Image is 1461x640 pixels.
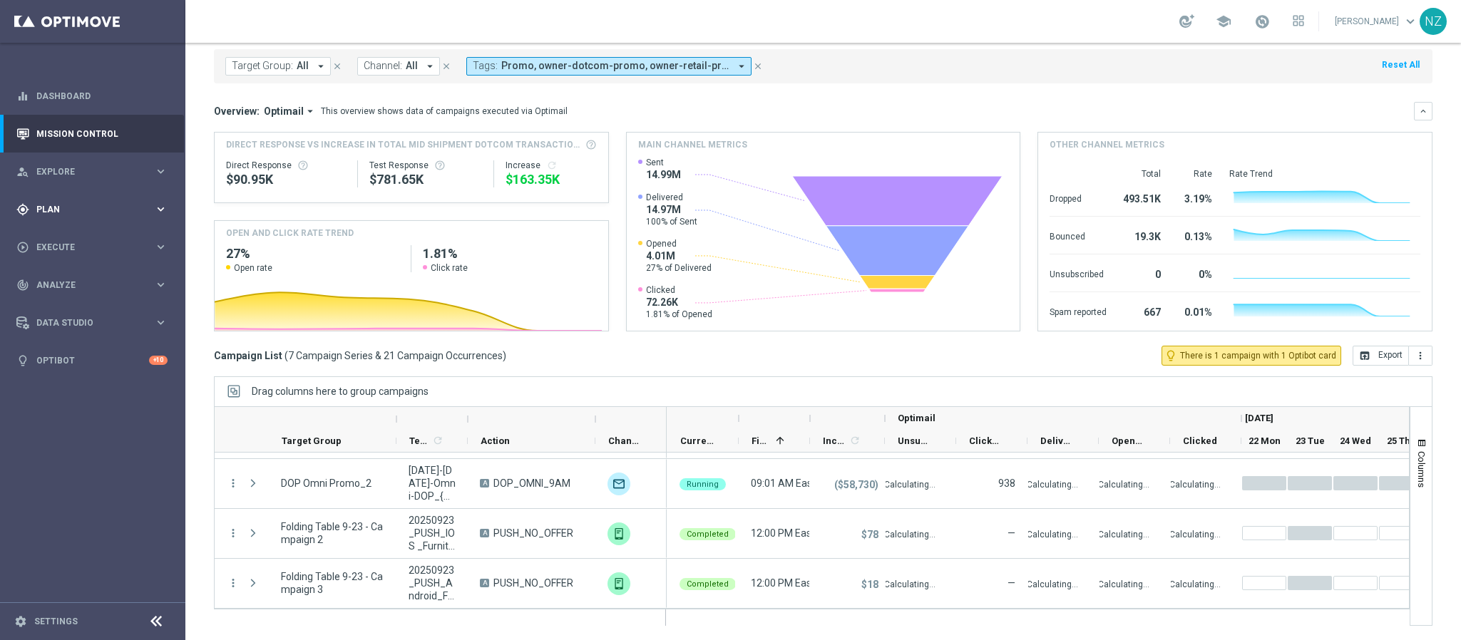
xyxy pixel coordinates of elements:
[440,58,453,74] button: close
[16,77,168,115] div: Dashboard
[1050,224,1107,247] div: Bounced
[284,349,288,362] span: (
[687,530,729,539] span: Completed
[1098,477,1149,490] p: Calculating...
[1124,168,1161,180] div: Total
[281,520,384,546] span: Folding Table 9-23 - Campaign 2
[1418,106,1428,116] i: keyboard_arrow_down
[473,60,498,72] span: Tags:
[480,479,489,487] span: A
[501,60,729,72] span: Promo owner-dotcom-promo owner-retail-promo promo
[1416,451,1427,487] span: Columns
[752,58,764,74] button: close
[861,528,878,541] p: $78
[680,477,726,490] colored-tag: Running
[16,279,154,291] div: Analyze
[1183,435,1217,446] span: Clicked
[546,160,558,171] i: refresh
[1098,577,1149,590] p: Calculating...
[1169,477,1221,490] p: Calculating...
[1178,186,1212,209] div: 3.19%
[1409,346,1432,366] button: more_vert
[847,433,861,448] span: Calculate column
[406,60,418,72] span: All
[232,60,293,72] span: Target Group:
[36,77,168,115] a: Dashboard
[608,473,630,495] div: Optimail
[1414,102,1432,120] button: keyboard_arrow_down
[16,316,154,329] div: Data Studio
[646,157,681,168] span: Sent
[16,341,168,379] div: Optibot
[225,57,331,76] button: Target Group: All arrow_drop_down
[431,262,468,274] span: Click rate
[357,57,440,76] button: Channel: All arrow_drop_down
[16,279,168,291] div: track_changes Analyze keyboard_arrow_right
[154,316,168,329] i: keyboard_arrow_right
[441,61,451,71] i: close
[493,577,573,589] span: PUSH_NO_OFFER
[1008,527,1015,539] span: —
[861,578,878,591] p: $18
[884,527,935,540] p: Calculating...
[1178,168,1212,180] div: Rate
[1296,435,1325,446] span: 23 Tue
[332,61,342,71] i: close
[16,317,168,329] button: Data Studio keyboard_arrow_right
[849,435,861,446] i: refresh
[687,480,719,489] span: Running
[16,355,168,366] button: lightbulb Optibot +10
[369,171,483,188] div: $781,647
[646,262,712,274] span: 27% of Delivered
[646,284,712,296] span: Clicked
[1124,224,1161,247] div: 19.3K
[282,435,342,446] span: Target Group
[1415,350,1426,361] i: more_vert
[16,91,168,102] div: equalizer Dashboard
[297,60,309,72] span: All
[1229,168,1420,180] div: Rate Trend
[680,435,714,446] span: Current Status
[227,477,240,490] button: more_vert
[1098,527,1149,540] p: Calculating...
[752,435,770,446] span: First Send Time
[1359,350,1370,361] i: open_in_browser
[646,309,712,320] span: 1.81% of Opened
[1040,435,1075,446] span: Delivered
[608,435,642,446] span: Channel
[226,160,346,171] div: Direct Response
[735,60,748,73] i: arrow_drop_down
[264,105,304,118] span: Optimail
[432,435,444,446] i: refresh
[16,203,154,216] div: Plan
[214,349,506,362] h3: Campaign List
[214,105,260,118] h3: Overview:
[16,166,168,177] button: person_search Explore keyboard_arrow_right
[16,128,168,140] div: Mission Control
[149,356,168,365] div: +10
[646,249,712,262] span: 4.01M
[1112,435,1146,446] span: Opened
[36,243,154,252] span: Execute
[608,522,630,545] img: OptiMobile Push
[1340,435,1371,446] span: 24 Wed
[1178,299,1212,322] div: 0.01%
[424,60,436,73] i: arrow_drop_down
[288,349,503,362] span: 7 Campaign Series & 21 Campaign Occurrences
[480,579,489,587] span: A
[215,509,667,559] div: Press SPACE to select this row.
[16,241,154,254] div: Execute
[252,386,429,397] div: Row Groups
[281,477,371,490] span: DOP Omni Promo_2
[154,278,168,291] i: keyboard_arrow_right
[898,413,935,423] span: Optimail
[16,165,154,178] div: Explore
[1027,577,1078,590] p: Calculating...
[16,115,168,153] div: Mission Control
[687,579,729,589] span: Completed
[227,527,240,540] button: more_vert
